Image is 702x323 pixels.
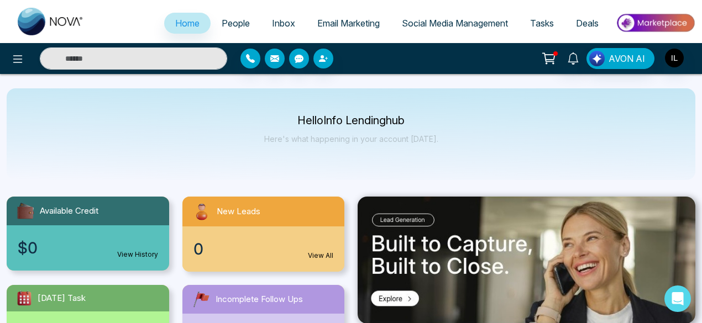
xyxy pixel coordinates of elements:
[191,201,212,222] img: newLeads.svg
[308,251,333,261] a: View All
[18,8,84,35] img: Nova CRM Logo
[264,116,438,125] p: Hello Info Lendinghub
[193,237,203,261] span: 0
[40,205,98,218] span: Available Credit
[586,48,654,69] button: AVON AI
[519,13,565,34] a: Tasks
[216,293,303,306] span: Incomplete Follow Ups
[222,18,250,29] span: People
[272,18,295,29] span: Inbox
[211,13,261,34] a: People
[530,18,554,29] span: Tasks
[217,205,260,218] span: New Leads
[176,197,352,272] a: New Leads0View All
[15,201,35,221] img: availableCredit.svg
[264,134,438,144] p: Here's what happening in your account [DATE].
[664,285,691,312] div: Open Intercom Messenger
[565,13,610,34] a: Deals
[261,13,306,34] a: Inbox
[191,289,211,309] img: followUps.svg
[609,52,645,65] span: AVON AI
[391,13,519,34] a: Social Media Management
[117,250,158,260] a: View History
[402,18,508,29] span: Social Media Management
[18,236,38,260] span: $0
[589,51,605,66] img: Lead Flow
[175,18,200,29] span: Home
[164,13,211,34] a: Home
[306,13,391,34] a: Email Marketing
[15,289,33,307] img: todayTask.svg
[615,10,695,35] img: Market-place.gif
[576,18,599,29] span: Deals
[665,49,684,67] img: User Avatar
[38,292,86,305] span: [DATE] Task
[317,18,380,29] span: Email Marketing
